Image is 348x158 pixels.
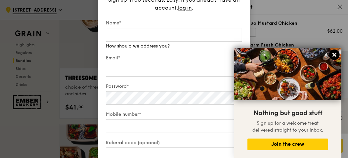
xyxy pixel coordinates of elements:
[252,120,323,133] span: Sign up for a welcome treat delivered straight to your inbox.
[247,139,328,150] button: Join the crew
[106,55,242,61] label: Email*
[106,43,242,49] div: How should we address you?
[178,4,192,12] span: log in
[106,83,242,90] label: Password*
[234,48,341,100] img: DSC07876-Edit02-Large.jpeg
[106,20,242,26] label: Name*
[329,49,340,60] button: Close
[192,5,193,11] span: .
[106,140,242,146] label: Referral code (optional)
[106,111,242,118] label: Mobile number*
[253,109,322,117] span: Nothing but good stuff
